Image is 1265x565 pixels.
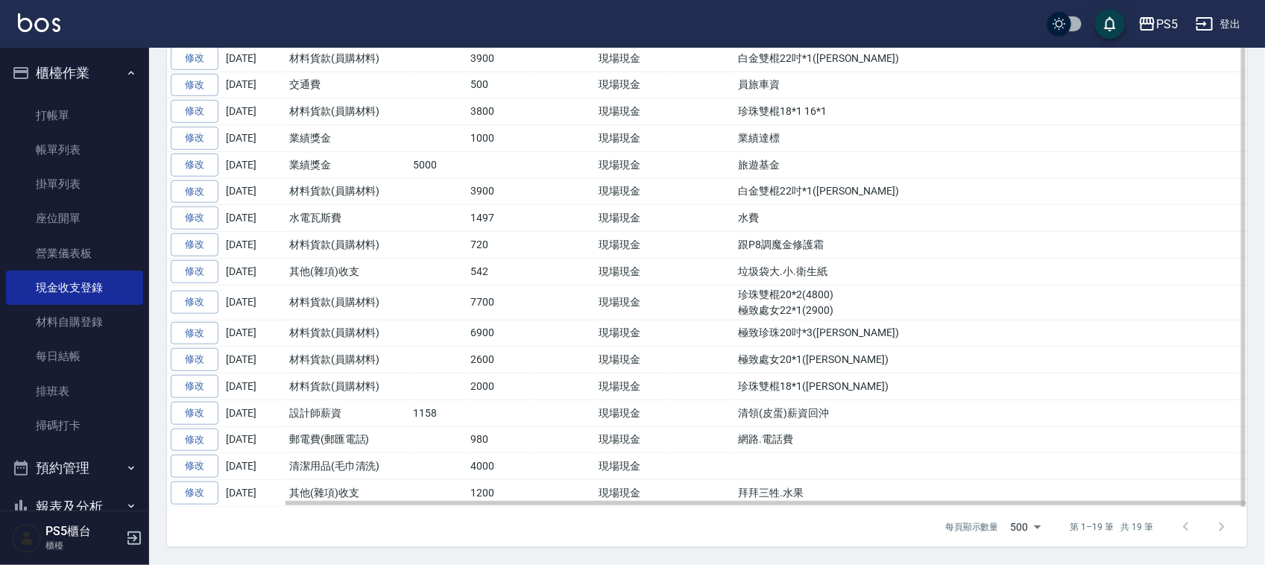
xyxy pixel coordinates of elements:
[410,151,467,178] td: 5000
[222,258,286,285] td: [DATE]
[286,45,410,72] td: 材料貨款(員購材料)
[735,320,1247,347] td: 極致珍珠20吋*3([PERSON_NAME])
[735,205,1247,232] td: 水費
[6,339,143,373] a: 每日結帳
[12,523,42,553] img: Person
[6,305,143,339] a: 材料自購登錄
[735,400,1247,426] td: 清領(皮蛋)薪資回沖
[735,347,1247,373] td: 極致處女20*1([PERSON_NAME])
[286,125,410,152] td: 業績獎金
[6,449,143,487] button: 預約管理
[1095,9,1125,39] button: save
[222,98,286,125] td: [DATE]
[595,453,670,480] td: 現場現金
[735,232,1247,259] td: 跟P8調魔金修護霜
[467,72,530,98] td: 500
[222,178,286,205] td: [DATE]
[286,151,410,178] td: 業績獎金
[6,271,143,305] a: 現金收支登錄
[467,45,530,72] td: 3900
[171,47,218,70] a: 修改
[222,347,286,373] td: [DATE]
[6,408,143,443] a: 掃碼打卡
[171,180,218,203] a: 修改
[467,285,530,320] td: 7700
[171,74,218,97] a: 修改
[222,453,286,480] td: [DATE]
[6,167,143,201] a: 掛單列表
[222,400,286,426] td: [DATE]
[735,125,1247,152] td: 業績達標
[1190,10,1247,38] button: 登出
[735,178,1247,205] td: 白金雙棍22吋*1([PERSON_NAME])
[222,125,286,152] td: [DATE]
[222,205,286,232] td: [DATE]
[1156,15,1178,34] div: PS5
[735,480,1247,507] td: 拜拜三牲.水果
[467,98,530,125] td: 3800
[467,205,530,232] td: 1497
[222,45,286,72] td: [DATE]
[595,373,670,400] td: 現場現金
[467,125,530,152] td: 1000
[45,539,122,552] p: 櫃檯
[171,482,218,505] a: 修改
[1005,507,1047,547] div: 500
[467,232,530,259] td: 720
[595,347,670,373] td: 現場現金
[410,400,467,426] td: 1158
[222,320,286,347] td: [DATE]
[595,285,670,320] td: 現場現金
[1070,520,1153,534] p: 第 1–19 筆 共 19 筆
[735,72,1247,98] td: 員旅車資
[286,178,410,205] td: 材料貨款(員購材料)
[171,206,218,230] a: 修改
[6,133,143,167] a: 帳單列表
[286,320,410,347] td: 材料貨款(員購材料)
[171,429,218,452] a: 修改
[6,236,143,271] a: 營業儀表板
[735,258,1247,285] td: 垃圾袋大.小.衛生紙
[6,98,143,133] a: 打帳單
[595,232,670,259] td: 現場現金
[171,348,218,371] a: 修改
[286,232,410,259] td: 材料貨款(員購材料)
[467,178,530,205] td: 3900
[735,151,1247,178] td: 旅遊基金
[171,260,218,283] a: 修改
[171,154,218,177] a: 修改
[467,480,530,507] td: 1200
[222,72,286,98] td: [DATE]
[595,426,670,453] td: 現場現金
[171,402,218,425] a: 修改
[467,258,530,285] td: 542
[286,373,410,400] td: 材料貨款(員購材料)
[735,373,1247,400] td: 珍珠雙棍18*1([PERSON_NAME])
[286,258,410,285] td: 其他(雜項)收支
[735,98,1247,125] td: 珍珠雙棍18*1 16*1
[467,347,530,373] td: 2600
[171,100,218,123] a: 修改
[171,375,218,398] a: 修改
[222,426,286,453] td: [DATE]
[595,320,670,347] td: 現場現金
[595,400,670,426] td: 現場現金
[222,373,286,400] td: [DATE]
[286,98,410,125] td: 材料貨款(員購材料)
[595,480,670,507] td: 現場現金
[6,54,143,92] button: 櫃檯作業
[6,201,143,236] a: 座位開單
[6,487,143,526] button: 報表及分析
[945,520,999,534] p: 每頁顯示數量
[286,400,410,426] td: 設計師薪資
[467,373,530,400] td: 2000
[595,45,670,72] td: 現場現金
[171,455,218,478] a: 修改
[286,426,410,453] td: 郵電費(郵匯電話)
[286,72,410,98] td: 交通費
[171,127,218,150] a: 修改
[735,426,1247,453] td: 網路.電話費
[595,258,670,285] td: 現場現金
[735,45,1247,72] td: 白金雙棍22吋*1([PERSON_NAME])
[286,480,410,507] td: 其他(雜項)收支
